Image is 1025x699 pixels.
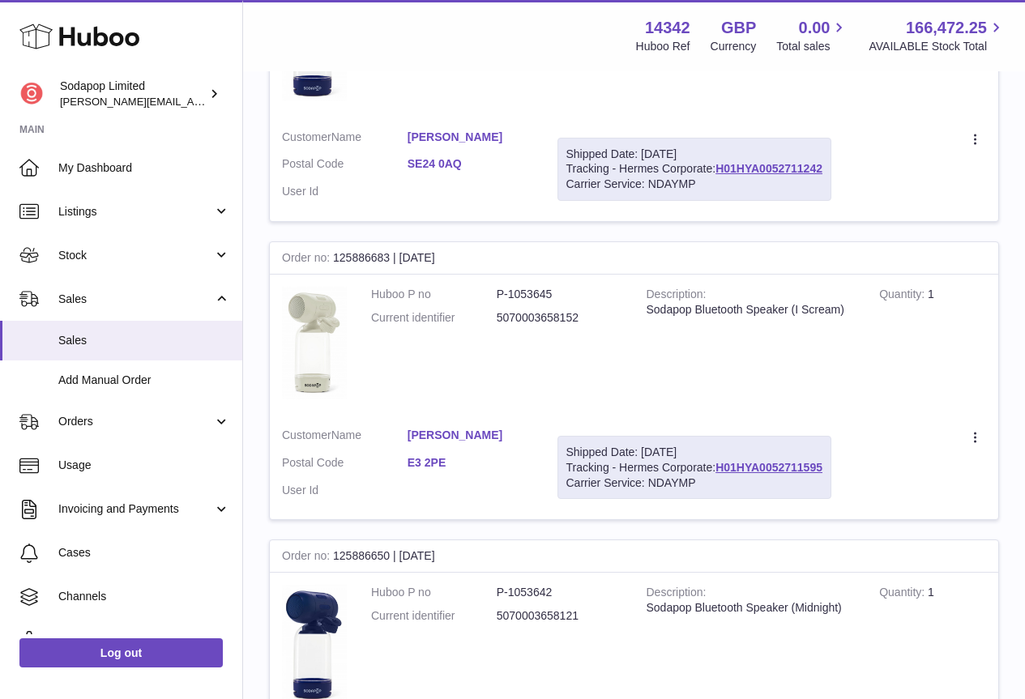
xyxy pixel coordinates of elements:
[60,95,325,108] span: [PERSON_NAME][EMAIL_ADDRESS][DOMAIN_NAME]
[906,17,987,39] span: 166,472.25
[557,436,831,500] div: Tracking - Hermes Corporate:
[776,39,848,54] span: Total sales
[867,275,998,416] td: 1
[60,79,206,109] div: Sodapop Limited
[776,17,848,54] a: 0.00 Total sales
[715,461,822,474] a: H01HYA0052711595
[408,156,533,172] a: SE24 0AQ
[282,184,408,199] dt: User Id
[19,638,223,667] a: Log out
[497,608,622,624] dd: 5070003658121
[879,586,928,603] strong: Quantity
[58,160,230,176] span: My Dashboard
[58,501,213,517] span: Invoicing and Payments
[557,138,831,202] div: Tracking - Hermes Corporate:
[647,288,707,305] strong: Description
[408,130,533,145] a: [PERSON_NAME]
[497,585,622,600] dd: P-1053642
[799,17,831,39] span: 0.00
[879,288,928,305] strong: Quantity
[58,458,230,473] span: Usage
[282,251,333,268] strong: Order no
[270,540,998,573] div: 125886650 | [DATE]
[282,287,347,399] img: 143421756564823.jpg
[645,17,690,39] strong: 14342
[711,39,757,54] div: Currency
[869,17,1006,54] a: 166,472.25 AVAILABLE Stock Total
[497,310,622,326] dd: 5070003658152
[497,287,622,302] dd: P-1053645
[371,287,497,302] dt: Huboo P no
[58,414,213,429] span: Orders
[58,333,230,348] span: Sales
[721,17,756,39] strong: GBP
[647,600,856,616] div: Sodapop Bluetooth Speaker (Midnight)
[58,248,213,263] span: Stock
[647,586,707,603] strong: Description
[715,162,822,175] a: H01HYA0052711242
[282,549,333,566] strong: Order no
[58,633,230,648] span: Settings
[566,475,822,491] div: Carrier Service: NDAYMP
[408,455,533,471] a: E3 2PE
[282,455,408,475] dt: Postal Code
[282,428,331,441] span: Customer
[869,39,1006,54] span: AVAILABLE Stock Total
[408,428,533,443] a: [PERSON_NAME]
[58,292,213,307] span: Sales
[58,204,213,220] span: Listings
[566,147,822,162] div: Shipped Date: [DATE]
[58,545,230,560] span: Cases
[282,428,408,447] dt: Name
[566,445,822,460] div: Shipped Date: [DATE]
[282,156,408,176] dt: Postal Code
[371,310,497,326] dt: Current identifier
[58,373,230,388] span: Add Manual Order
[282,483,408,498] dt: User Id
[371,585,497,600] dt: Huboo P no
[19,82,44,106] img: david@sodapop-audio.co.uk
[566,177,822,192] div: Carrier Service: NDAYMP
[270,242,998,275] div: 125886683 | [DATE]
[371,608,497,624] dt: Current identifier
[647,302,856,318] div: Sodapop Bluetooth Speaker (I Scream)
[282,130,331,143] span: Customer
[58,589,230,604] span: Channels
[636,39,690,54] div: Huboo Ref
[282,130,408,149] dt: Name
